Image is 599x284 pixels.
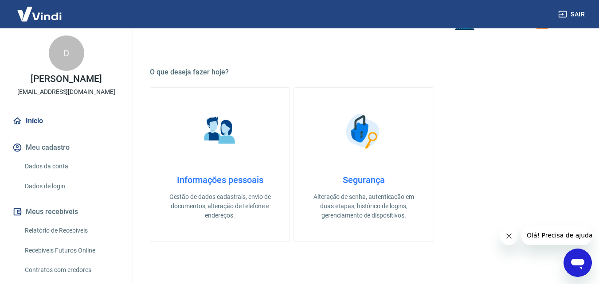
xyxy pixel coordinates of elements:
iframe: Fechar mensagem [500,227,518,245]
p: [PERSON_NAME] [31,74,102,84]
p: Alteração de senha, autenticação em duas etapas, histórico de logins, gerenciamento de dispositivos. [308,192,419,220]
h5: O que deseja fazer hoje? [150,68,578,77]
h4: Informações pessoais [164,175,275,185]
img: Informações pessoais [198,109,242,153]
iframe: Mensagem da empresa [521,226,592,245]
a: Contratos com credores [21,261,122,279]
button: Meus recebíveis [11,202,122,222]
p: Gestão de dados cadastrais, envio de documentos, alteração de telefone e endereços. [164,192,275,220]
a: Dados de login [21,177,122,195]
p: [EMAIL_ADDRESS][DOMAIN_NAME] [17,87,115,97]
iframe: Botão para abrir a janela de mensagens [564,249,592,277]
img: Segurança [341,109,386,153]
span: Olá! Precisa de ajuda? [5,6,74,13]
a: SegurançaSegurançaAlteração de senha, autenticação em duas etapas, histórico de logins, gerenciam... [294,87,434,242]
a: Início [11,111,122,131]
button: Meu cadastro [11,138,122,157]
a: Dados da conta [21,157,122,175]
h4: Segurança [308,175,419,185]
a: Recebíveis Futuros Online [21,241,122,260]
button: Sair [556,6,588,23]
a: Informações pessoaisInformações pessoaisGestão de dados cadastrais, envio de documentos, alteraçã... [150,87,290,242]
a: Relatório de Recebíveis [21,222,122,240]
div: D [49,35,84,71]
img: Vindi [11,0,68,27]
